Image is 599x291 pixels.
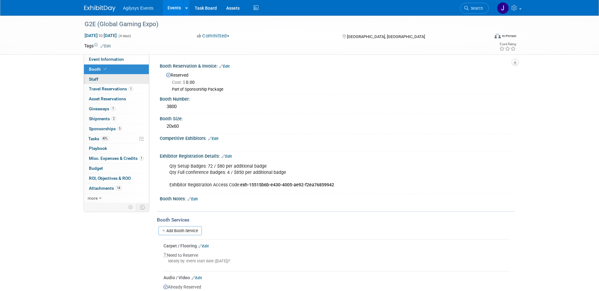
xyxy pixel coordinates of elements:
img: Justin Oram [497,2,509,14]
button: Committed [195,33,232,39]
a: more [84,193,149,203]
span: Event Information [89,57,124,62]
span: Attachments [89,186,122,191]
span: Misc. Expenses & Credits [89,156,144,161]
a: Staff [84,74,149,84]
span: Sponsorships [89,126,122,131]
span: Budget [89,166,103,171]
img: ExhibitDay [84,5,115,12]
span: Cost: $ [172,80,186,85]
span: Travel Reservations [89,86,133,91]
a: Edit [192,276,202,280]
a: Playbook [84,144,149,153]
a: Edit [219,64,230,69]
a: Add Booth Service [158,226,202,235]
span: Giveaways [89,106,115,111]
span: 14 [115,186,122,190]
span: 1 [129,87,133,91]
div: Qty Setup Badges: 72 / $80 per additional badge Qty Full conference Badges: 4 / $850 per addition... [165,160,446,191]
a: Event Information [84,55,149,64]
img: Format-Inperson.png [494,33,501,38]
div: Competitive Exhibitors: [160,134,515,142]
i: Booth reservation complete [104,67,107,71]
span: ROI, Objectives & ROO [89,176,131,181]
div: Booth Size: [160,114,515,122]
span: Tasks [88,136,109,141]
b: exh-15515b6b-e430-4005-ae92-f2ea76859942 [240,182,334,188]
a: Edit [187,197,198,201]
span: 40% [101,136,109,141]
div: Need to Reserve [163,249,510,269]
td: Toggle Event Tabs [136,203,149,211]
a: Edit [198,244,209,248]
a: Shipments2 [84,114,149,124]
span: 0.00 [172,80,197,85]
a: Budget [84,164,149,173]
span: Shipments [89,116,116,121]
a: Sponsorships5 [84,124,149,134]
span: Agilysys Events [123,6,153,11]
a: Search [460,3,489,14]
div: Booth Notes: [160,194,515,202]
a: Tasks40% [84,134,149,144]
div: Booth Reservation & Invoice: [160,61,515,69]
div: G2E (Global Gaming Expo) [82,19,480,30]
a: Edit [222,154,232,159]
a: Attachments14 [84,184,149,193]
a: Edit [208,136,218,141]
div: 20x60 [164,122,510,131]
span: to [98,33,104,38]
div: Booth Number: [160,94,515,102]
span: Playbook [89,146,107,151]
span: 2 [111,116,116,121]
div: Ideally by: event start date ([DATE])? [163,258,510,264]
div: Reserved [164,70,510,92]
div: Audio / Video [163,274,510,281]
a: Giveaways1 [84,104,149,114]
div: In-Person [502,34,516,38]
a: Asset Reservations [84,94,149,104]
span: 5 [117,126,122,131]
td: Tags [84,43,111,49]
div: Exhibitor Registration Details: [160,151,515,160]
div: Event Format [452,32,516,42]
span: more [88,196,98,201]
span: Asset Reservations [89,96,126,101]
a: Edit [100,44,111,48]
span: Staff [89,77,98,82]
span: 1 [111,106,115,111]
span: 1 [139,156,144,161]
span: Search [469,6,483,11]
div: Part of Sponsorship Package [172,87,510,92]
div: Carpet / Flooring [163,243,510,249]
span: [GEOGRAPHIC_DATA], [GEOGRAPHIC_DATA] [347,34,425,39]
div: Booth Services [157,217,515,223]
span: [DATE] [DATE] [84,33,117,38]
a: ROI, Objectives & ROO [84,174,149,183]
td: Personalize Event Tab Strip [125,203,136,211]
a: Misc. Expenses & Credits1 [84,154,149,163]
a: Travel Reservations1 [84,84,149,94]
span: Booth [89,67,108,72]
a: Booth [84,64,149,74]
div: 3800 [164,102,510,112]
div: Event Rating [499,43,516,46]
span: (4 days) [118,34,131,38]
